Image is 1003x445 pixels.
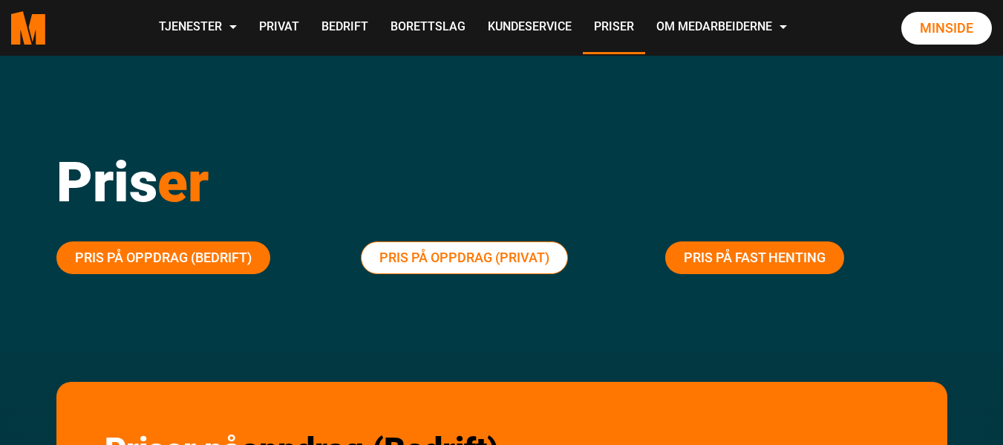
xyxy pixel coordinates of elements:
[901,12,992,45] a: Minside
[583,1,645,54] a: Priser
[148,1,248,54] a: Tjenester
[645,1,798,54] a: Om Medarbeiderne
[665,241,844,274] a: Pris på fast henting
[157,149,209,215] span: er
[477,1,583,54] a: Kundeservice
[379,1,477,54] a: Borettslag
[56,241,270,274] a: Pris på oppdrag (Bedrift)
[361,241,568,274] a: Pris på oppdrag (Privat)
[56,149,947,215] h1: Pris
[310,1,379,54] a: Bedrift
[248,1,310,54] a: Privat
